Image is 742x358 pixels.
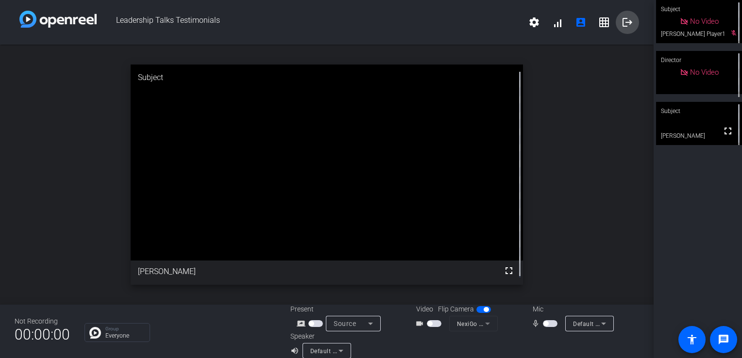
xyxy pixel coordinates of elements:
[334,320,356,327] span: Source
[19,11,97,28] img: white-gradient.svg
[415,318,427,329] mat-icon: videocam_outline
[89,327,101,339] img: Chat Icon
[310,347,455,355] span: Default - Headset Earphone (Jabra EVOLVE 20 MS)
[297,318,308,329] mat-icon: screen_share_outline
[718,334,729,345] mat-icon: message
[105,326,145,331] p: Group
[290,345,302,357] mat-icon: volume_up
[573,320,724,327] span: Default - Headset Microphone (Jabra EVOLVE 20 MS)
[523,304,620,314] div: Mic
[575,16,587,28] mat-icon: account_box
[722,125,734,137] mat-icon: fullscreen
[686,334,698,345] mat-icon: accessibility
[690,68,719,77] span: No Video
[622,16,633,28] mat-icon: logout
[105,333,145,339] p: Everyone
[290,331,349,342] div: Speaker
[15,316,70,326] div: Not Recording
[15,323,70,346] span: 00:00:00
[546,11,569,34] button: signal_cellular_alt
[598,16,610,28] mat-icon: grid_on
[690,17,719,26] span: No Video
[97,11,523,34] span: Leadership Talks Testimonials
[528,16,540,28] mat-icon: settings
[656,102,742,120] div: Subject
[503,265,515,277] mat-icon: fullscreen
[290,304,388,314] div: Present
[416,304,433,314] span: Video
[656,51,742,69] div: Director
[131,65,523,91] div: Subject
[438,304,474,314] span: Flip Camera
[531,318,543,329] mat-icon: mic_none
